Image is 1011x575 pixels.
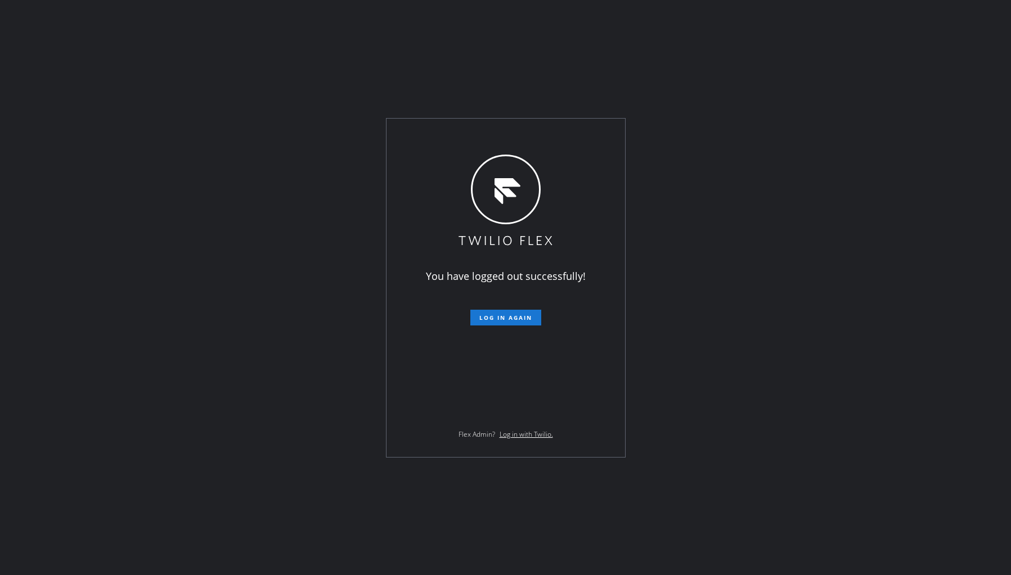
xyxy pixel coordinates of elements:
[500,429,553,439] a: Log in with Twilio.
[470,310,541,325] button: Log in again
[426,269,586,283] span: You have logged out successfully!
[479,314,532,322] span: Log in again
[459,429,495,439] span: Flex Admin?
